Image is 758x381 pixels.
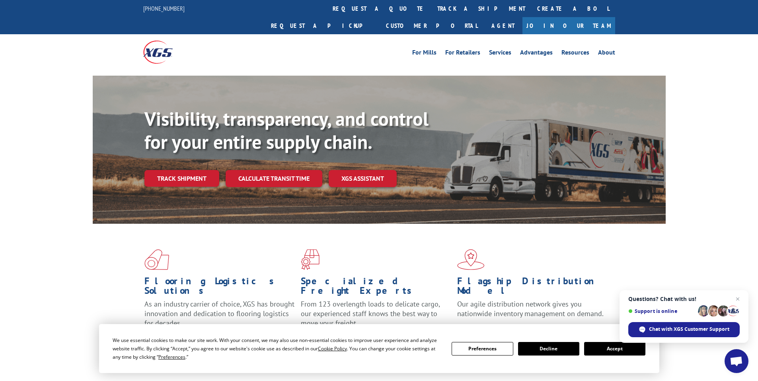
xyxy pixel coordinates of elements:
[628,308,695,314] span: Support is online
[628,322,740,337] div: Chat with XGS Customer Support
[452,342,513,356] button: Preferences
[144,170,219,187] a: Track shipment
[598,49,615,58] a: About
[457,299,604,318] span: Our agile distribution network gives you nationwide inventory management on demand.
[226,170,322,187] a: Calculate transit time
[144,299,294,328] span: As an industry carrier of choice, XGS has brought innovation and dedication to flooring logistics...
[158,354,185,360] span: Preferences
[584,342,645,356] button: Accept
[144,106,429,154] b: Visibility, transparency, and control for your entire supply chain.
[144,276,295,299] h1: Flooring Logistics Solutions
[489,49,511,58] a: Services
[457,276,608,299] h1: Flagship Distribution Model
[628,296,740,302] span: Questions? Chat with us!
[113,336,442,361] div: We use essential cookies to make our site work. With your consent, we may also use non-essential ...
[318,345,347,352] span: Cookie Policy
[380,17,483,34] a: Customer Portal
[144,249,169,270] img: xgs-icon-total-supply-chain-intelligence-red
[99,324,659,373] div: Cookie Consent Prompt
[301,249,320,270] img: xgs-icon-focused-on-flooring-red
[457,249,485,270] img: xgs-icon-flagship-distribution-model-red
[265,17,380,34] a: Request a pickup
[445,49,480,58] a: For Retailers
[520,49,553,58] a: Advantages
[143,4,185,12] a: [PHONE_NUMBER]
[518,342,579,356] button: Decline
[412,49,436,58] a: For Mills
[649,326,729,333] span: Chat with XGS Customer Support
[329,170,397,187] a: XGS ASSISTANT
[561,49,589,58] a: Resources
[725,349,748,373] div: Open chat
[301,276,451,299] h1: Specialized Freight Experts
[483,17,522,34] a: Agent
[522,17,615,34] a: Join Our Team
[301,299,451,335] p: From 123 overlength loads to delicate cargo, our experienced staff knows the best way to move you...
[733,294,742,304] span: Close chat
